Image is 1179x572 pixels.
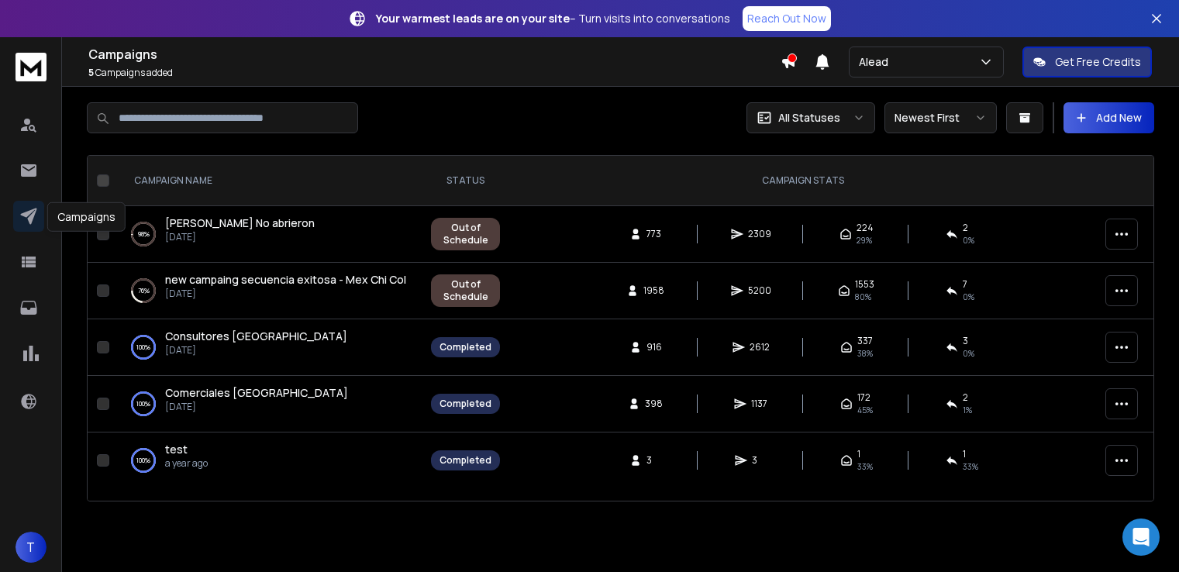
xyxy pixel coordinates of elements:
th: CAMPAIGN STATS [509,156,1096,206]
span: 773 [646,228,662,240]
span: 3 [963,335,968,347]
p: 100 % [136,339,150,355]
span: 38 % [857,347,873,360]
span: 5200 [748,284,771,297]
span: 45 % [857,404,873,416]
div: Completed [440,454,491,467]
span: 2612 [750,341,770,353]
span: 0 % [963,291,974,303]
p: – Turn visits into conversations [376,11,730,26]
span: 33 % [857,460,873,473]
span: 916 [646,341,662,353]
span: 2309 [748,228,771,240]
div: Completed [440,341,491,353]
span: 29 % [857,234,872,246]
button: Get Free Credits [1022,47,1152,78]
button: T [16,532,47,563]
span: 337 [857,335,873,347]
span: 1137 [751,398,767,410]
a: Consultores [GEOGRAPHIC_DATA] [165,329,347,344]
span: 80 % [855,291,871,303]
span: 1958 [643,284,664,297]
span: 0 % [963,347,974,360]
a: [PERSON_NAME] No abrieron [165,215,315,231]
span: 398 [645,398,663,410]
a: test [165,442,188,457]
span: 3 [752,454,767,467]
p: [DATE] [165,344,347,357]
span: 0 % [963,234,974,246]
p: 100 % [136,453,150,468]
td: 98%[PERSON_NAME] No abrieron[DATE] [115,206,422,263]
span: 172 [857,391,870,404]
div: Out of Schedule [440,278,491,303]
div: Campaigns [47,202,126,232]
img: logo [16,53,47,81]
span: 1 [963,448,966,460]
span: 3 [646,454,662,467]
a: new campaing secuencia exitosa - Mex Chi Col [165,272,406,288]
p: 98 % [138,226,150,242]
div: Out of Schedule [440,222,491,246]
button: Newest First [884,102,997,133]
span: 5 [88,66,94,79]
span: 2 [963,391,968,404]
td: 100%Consultores [GEOGRAPHIC_DATA][DATE] [115,319,422,376]
th: STATUS [422,156,509,206]
button: Add New [1064,102,1154,133]
span: 1553 [855,278,874,291]
p: Reach Out Now [747,11,826,26]
span: Comerciales [GEOGRAPHIC_DATA] [165,385,348,400]
span: 33 % [963,460,978,473]
span: new campaing secuencia exitosa - Mex Chi Col [165,272,406,287]
p: Get Free Credits [1055,54,1141,70]
h1: Campaigns [88,45,781,64]
p: [DATE] [165,288,406,300]
a: Comerciales [GEOGRAPHIC_DATA] [165,385,348,401]
span: [PERSON_NAME] No abrieron [165,215,315,230]
span: 7 [963,278,967,291]
span: 1 [857,448,860,460]
span: 1 % [963,404,972,416]
p: [DATE] [165,401,348,413]
td: 76%new campaing secuencia exitosa - Mex Chi Col[DATE] [115,263,422,319]
a: Reach Out Now [743,6,831,31]
td: 100%testa year ago [115,432,422,489]
p: a year ago [165,457,208,470]
p: Campaigns added [88,67,781,79]
span: 2 [963,222,968,234]
div: Completed [440,398,491,410]
p: AIead [859,54,895,70]
p: [DATE] [165,231,315,243]
p: 100 % [136,396,150,412]
th: CAMPAIGN NAME [115,156,422,206]
div: Open Intercom Messenger [1122,519,1160,556]
td: 100%Comerciales [GEOGRAPHIC_DATA][DATE] [115,376,422,432]
p: All Statuses [778,110,840,126]
p: 76 % [138,283,150,298]
strong: Your warmest leads are on your site [376,11,570,26]
span: 224 [857,222,874,234]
